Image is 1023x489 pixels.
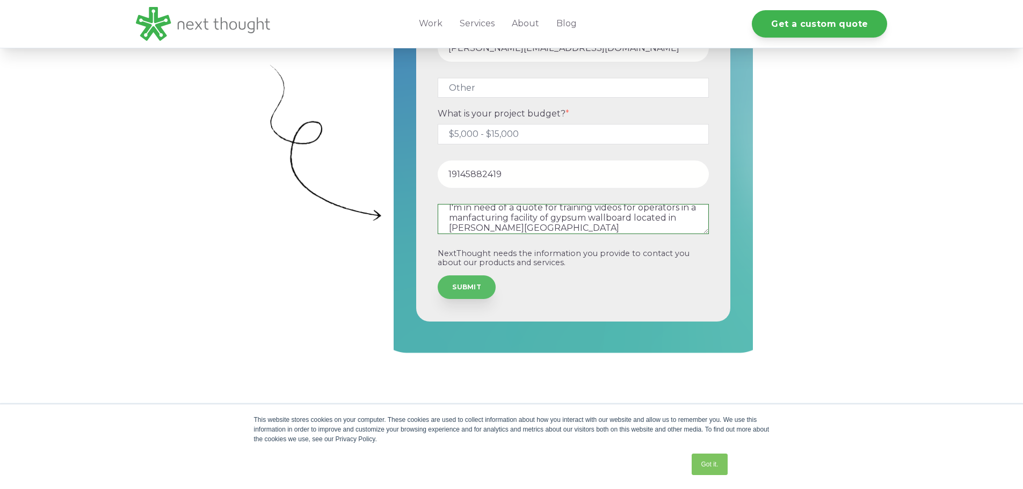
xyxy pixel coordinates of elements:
[438,275,496,299] input: SUBMIT
[136,7,270,41] img: LG - NextThought Logo
[438,108,565,119] span: What is your project budget?
[270,65,382,221] img: Big curly arrow
[438,204,709,234] textarea: Helllo, I'm in need of a quote for training videos for operators in a manfacturing facility of gy...
[254,415,770,444] div: This website stores cookies on your computer. These cookies are used to collect information about...
[438,249,709,268] p: NextThought needs the information you provide to contact you about our products and services.
[752,10,887,38] a: Get a custom quote
[438,160,709,188] input: Phone number*
[692,454,727,475] a: Got it.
